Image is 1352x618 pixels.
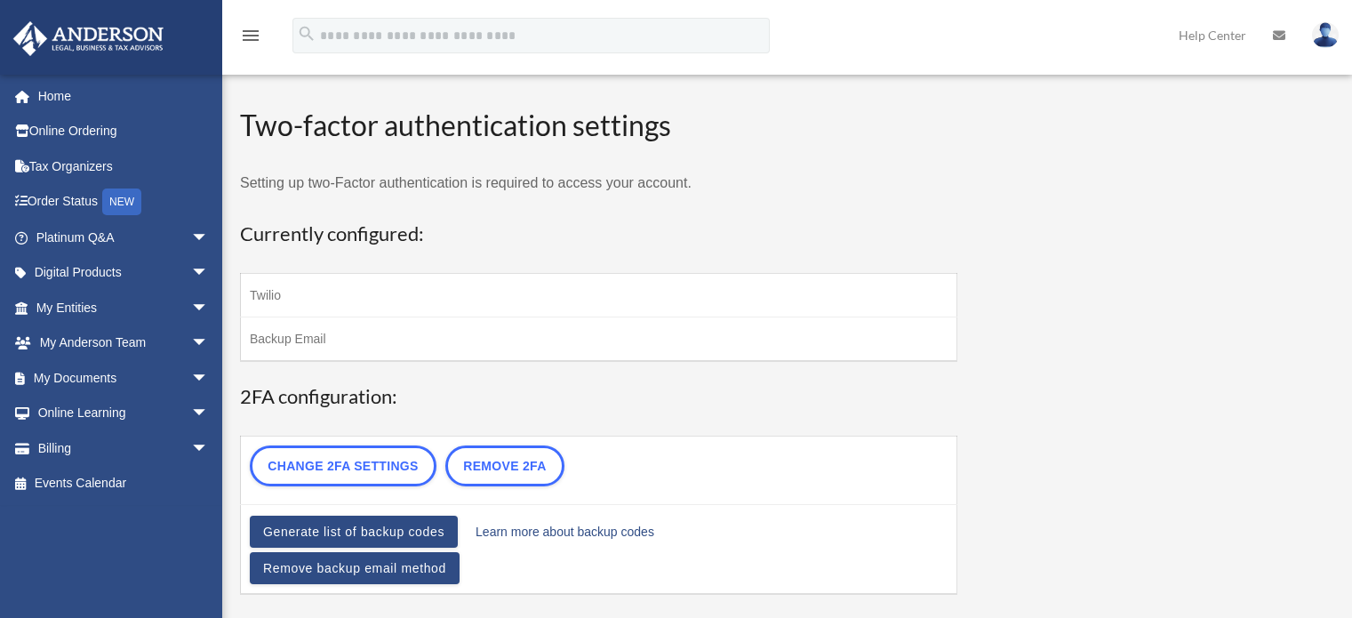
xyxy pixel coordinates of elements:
[12,290,236,325] a: My Entitiesarrow_drop_down
[241,273,957,317] td: Twilio
[12,430,236,466] a: Billingarrow_drop_down
[12,78,236,114] a: Home
[240,25,261,46] i: menu
[240,31,261,46] a: menu
[297,24,316,44] i: search
[102,189,141,215] div: NEW
[240,106,957,146] h2: Two-factor authentication settings
[12,148,236,184] a: Tax Organizers
[240,383,957,411] h3: 2FA configuration:
[12,396,236,431] a: Online Learningarrow_drop_down
[250,552,460,584] a: Remove backup email method
[12,360,236,396] a: My Documentsarrow_drop_down
[12,466,236,502] a: Events Calendar
[12,220,236,255] a: Platinum Q&Aarrow_drop_down
[191,255,227,292] span: arrow_drop_down
[241,317,957,361] td: Backup Email
[191,290,227,326] span: arrow_drop_down
[191,360,227,397] span: arrow_drop_down
[191,396,227,432] span: arrow_drop_down
[250,516,458,548] a: Generate list of backup codes
[12,184,236,221] a: Order StatusNEW
[12,114,236,149] a: Online Ordering
[240,171,957,196] p: Setting up two-Factor authentication is required to access your account.
[191,325,227,362] span: arrow_drop_down
[12,325,236,361] a: My Anderson Teamarrow_drop_down
[191,430,227,467] span: arrow_drop_down
[240,221,957,248] h3: Currently configured:
[476,519,654,544] a: Learn more about backup codes
[250,445,436,486] a: Change 2FA settings
[1312,22,1339,48] img: User Pic
[8,21,169,56] img: Anderson Advisors Platinum Portal
[191,220,227,256] span: arrow_drop_down
[12,255,236,291] a: Digital Productsarrow_drop_down
[445,445,564,486] a: Remove 2FA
